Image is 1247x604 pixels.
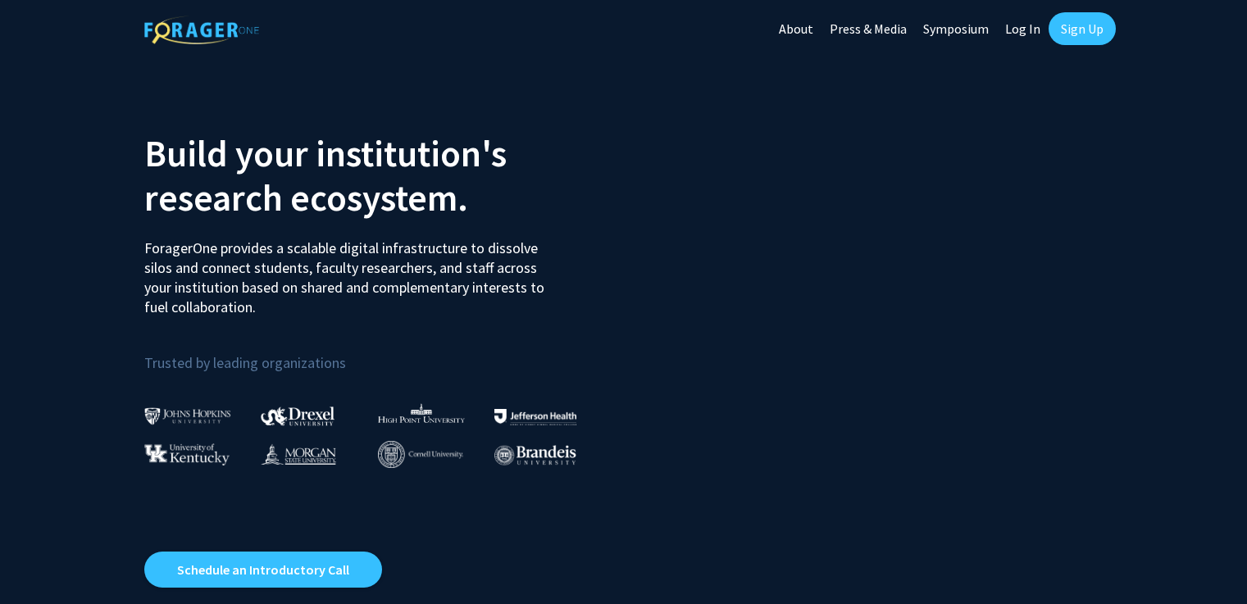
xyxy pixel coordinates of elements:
[144,16,259,44] img: ForagerOne Logo
[144,131,612,220] h2: Build your institution's research ecosystem.
[144,552,382,588] a: Opens in a new tab
[1049,12,1116,45] a: Sign Up
[261,406,335,425] img: Drexel University
[378,441,463,468] img: Cornell University
[144,330,612,375] p: Trusted by leading organizations
[144,443,230,465] img: University of Kentucky
[261,443,336,465] img: Morgan State University
[494,445,576,465] img: Brandeis University
[494,409,576,425] img: Thomas Jefferson University
[144,407,231,425] img: Johns Hopkins University
[144,226,556,317] p: ForagerOne provides a scalable digital infrastructure to dissolve silos and connect students, fac...
[378,403,465,423] img: High Point University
